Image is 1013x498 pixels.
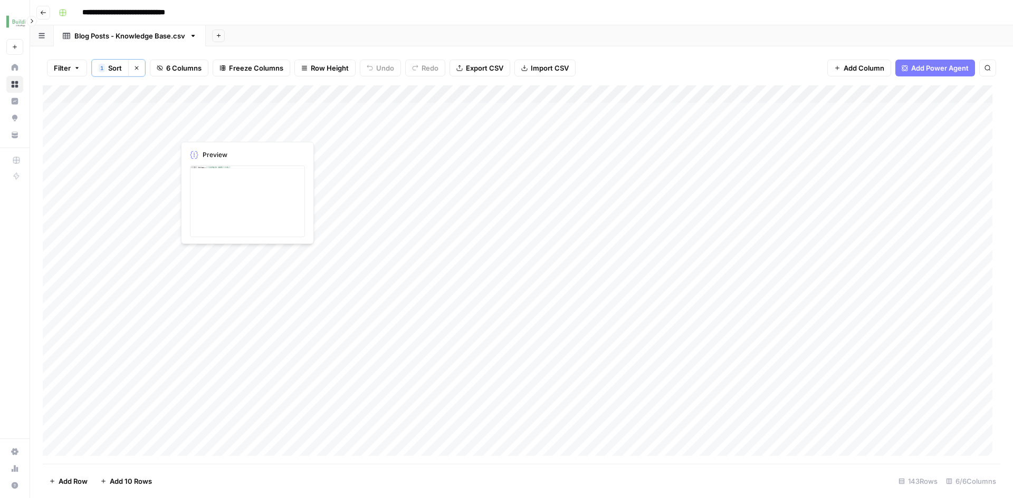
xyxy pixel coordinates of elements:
button: Add Row [43,473,94,490]
span: Redo [422,63,438,73]
img: Buildium Logo [6,12,25,31]
a: Insights [6,93,23,110]
span: Freeze Columns [229,63,283,73]
button: 1Sort [92,60,128,76]
a: Your Data [6,126,23,143]
span: Add Column [844,63,884,73]
button: Import CSV [514,60,576,76]
button: Help + Support [6,477,23,494]
button: Undo [360,60,401,76]
span: Export CSV [466,63,503,73]
span: Undo [376,63,394,73]
button: 6 Columns [150,60,208,76]
span: Filter [54,63,71,73]
button: Workspace: Buildium [6,8,23,35]
button: Freeze Columns [213,60,290,76]
span: Row Height [311,63,349,73]
button: Filter [47,60,87,76]
a: Usage [6,460,23,477]
a: Home [6,59,23,76]
span: Add Row [59,476,88,486]
a: Settings [6,443,23,460]
a: Blog Posts - Knowledge Base.csv [54,25,206,46]
div: 6/6 Columns [942,473,1000,490]
button: Add Power Agent [895,60,975,76]
div: 1 [190,166,197,169]
button: Add Column [827,60,891,76]
span: Import CSV [531,63,569,73]
button: Export CSV [450,60,510,76]
div: 143 Rows [894,473,942,490]
span: 1 [100,64,103,72]
div: 1 [99,64,105,72]
button: Redo [405,60,445,76]
span: Add Power Agent [911,63,969,73]
span: Add 10 Rows [110,476,152,486]
div: Blog Posts - Knowledge Base.csv [74,31,185,41]
span: Sort [108,63,122,73]
span: 6 Columns [166,63,202,73]
a: Browse [6,76,23,93]
button: Row Height [294,60,356,76]
a: Opportunities [6,110,23,126]
button: Add 10 Rows [94,473,158,490]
